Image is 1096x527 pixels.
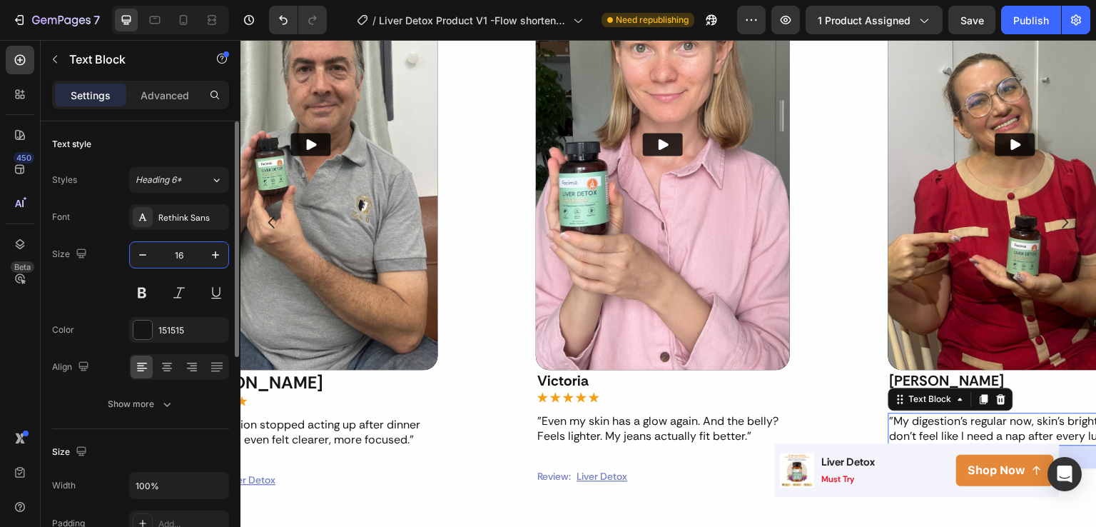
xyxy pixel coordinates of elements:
[402,93,442,116] button: Play
[806,6,943,34] button: 1 product assigned
[666,353,714,366] div: Text Block
[1001,6,1061,34] button: Publish
[52,358,92,377] div: Align
[948,6,995,34] button: Save
[52,479,76,492] div: Width
[52,323,74,336] div: Color
[52,211,70,224] div: Font
[158,324,225,337] div: 151515
[379,13,567,28] span: Liver Detox Product V1 -Flow shorten - cải [PERSON_NAME] listing
[649,374,900,404] p: "My digestion’s regular now, skin’s brighter, and I don’t feel like I need a nap after every lunch."
[52,391,229,417] button: Show more
[616,14,689,26] span: Need republishing
[727,423,785,438] p: Shop Now
[960,14,984,26] span: Save
[71,88,111,103] p: Settings
[130,473,228,498] input: Auto
[649,331,900,350] p: [PERSON_NAME]
[269,6,327,34] div: Undo/Redo
[372,13,376,28] span: /
[818,13,910,28] span: 1 product assigned
[755,93,795,116] button: Play
[805,162,845,202] button: Carousel Next Arrow
[52,174,77,186] div: Styles
[51,93,91,116] button: Play
[581,416,634,430] p: liver detox
[158,211,225,224] div: Rethink Sans
[136,174,182,186] span: Heading 6*
[108,397,174,411] div: Show more
[1013,13,1049,28] div: Publish
[69,51,191,68] p: Text Block
[1047,457,1082,491] div: Open Intercom Messenger
[14,152,34,164] div: 450
[298,374,549,404] p: "Even my skin has a glow again. And the belly? Feels lighter. My jeans actually fit better."
[141,88,189,103] p: Advanced
[129,167,229,193] button: Heading 6*
[11,261,34,273] div: Beta
[298,331,549,350] p: Victoria
[240,40,1096,527] iframe: Design area
[93,11,100,29] p: 7
[52,245,90,264] div: Size
[581,434,634,446] p: must try
[52,138,91,151] div: Text style
[337,430,387,443] u: Liver Detox
[298,430,331,443] p: Review:
[716,415,813,447] button: <p>Shop Now</p>
[52,443,90,462] div: Size
[6,6,106,34] button: 7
